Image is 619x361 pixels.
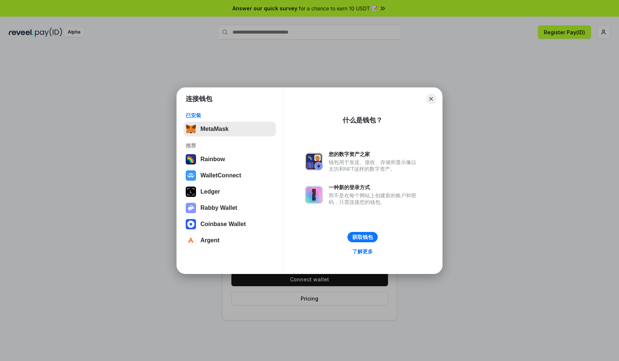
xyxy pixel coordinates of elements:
[186,142,274,149] div: 推荐
[329,151,420,157] div: 您的数字资产之家
[305,186,323,204] img: svg+xml,%3Csvg%20xmlns%3D%22http%3A%2F%2Fwww.w3.org%2F2000%2Fsvg%22%20fill%3D%22none%22%20viewBox...
[305,153,323,170] img: svg+xml,%3Csvg%20xmlns%3D%22http%3A%2F%2Fwww.w3.org%2F2000%2Fsvg%22%20fill%3D%22none%22%20viewBox...
[200,172,241,179] div: WalletConnect
[200,156,225,163] div: Rainbow
[352,248,373,255] div: 了解更多
[183,184,276,199] button: Ledger
[329,184,420,191] div: 一种新的登录方式
[352,234,373,240] div: 获取钱包
[200,205,237,211] div: Rabby Wallet
[200,188,220,195] div: Ledger
[186,187,196,197] img: svg+xml,%3Csvg%20xmlns%3D%22http%3A%2F%2Fwww.w3.org%2F2000%2Fsvg%22%20width%3D%2228%22%20height%3...
[329,159,420,172] div: 钱包用于发送、接收、存储和显示像以太坊和NFT这样的数字资产。
[183,201,276,215] button: Rabby Wallet
[348,247,377,256] a: 了解更多
[200,237,220,244] div: Argent
[200,221,246,228] div: Coinbase Wallet
[343,116,382,125] div: 什么是钱包？
[200,126,228,132] div: MetaMask
[186,235,196,246] img: svg+xml,%3Csvg%20width%3D%2228%22%20height%3D%2228%22%20viewBox%3D%220%200%2028%2028%22%20fill%3D...
[183,122,276,136] button: MetaMask
[186,170,196,181] img: svg+xml,%3Csvg%20width%3D%2228%22%20height%3D%2228%22%20viewBox%3D%220%200%2028%2028%22%20fill%3D...
[186,124,196,134] img: svg+xml,%3Csvg%20fill%3D%22none%22%20height%3D%2233%22%20viewBox%3D%220%200%2035%2033%22%20width%...
[186,203,196,213] img: svg+xml,%3Csvg%20xmlns%3D%22http%3A%2F%2Fwww.w3.org%2F2000%2Fsvg%22%20fill%3D%22none%22%20viewBox...
[186,94,212,103] h1: 连接钱包
[347,232,378,242] button: 获取钱包
[329,192,420,205] div: 而不是在每个网站上创建新的账户和密码，只需连接您的钱包。
[183,152,276,167] button: Rainbow
[183,168,276,183] button: WalletConnect
[183,217,276,232] button: Coinbase Wallet
[183,233,276,248] button: Argent
[186,154,196,164] img: svg+xml,%3Csvg%20width%3D%22120%22%20height%3D%22120%22%20viewBox%3D%220%200%20120%20120%22%20fil...
[186,112,274,119] div: 已安装
[426,94,436,104] button: Close
[186,219,196,229] img: svg+xml,%3Csvg%20width%3D%2228%22%20height%3D%2228%22%20viewBox%3D%220%200%2028%2028%22%20fill%3D...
